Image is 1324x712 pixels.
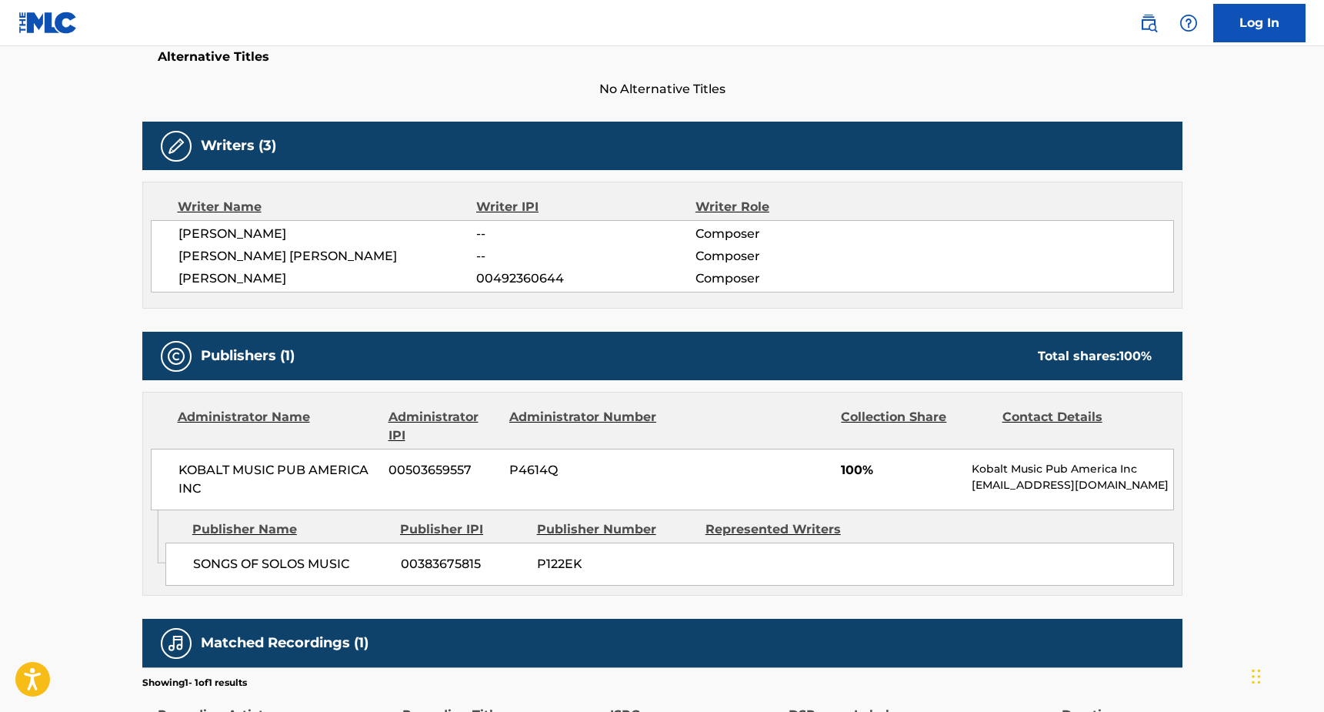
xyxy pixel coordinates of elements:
div: Total shares: [1038,347,1152,366]
span: 100% [841,461,960,480]
a: Public Search [1133,8,1164,38]
h5: Publishers (1) [201,347,295,365]
img: MLC Logo [18,12,78,34]
span: 00383675815 [401,555,525,573]
a: Log In [1213,4,1306,42]
div: Publisher IPI [400,520,525,539]
div: Collection Share [841,408,990,445]
div: Writer Name [178,198,477,216]
p: Showing 1 - 1 of 1 results [142,676,247,690]
h5: Matched Recordings (1) [201,634,369,652]
img: Writers [167,137,185,155]
div: Represented Writers [705,520,862,539]
img: help [1179,14,1198,32]
span: -- [476,225,695,243]
span: 100 % [1119,349,1152,363]
span: No Alternative Titles [142,80,1182,99]
span: [PERSON_NAME] [178,269,477,288]
div: Administrator IPI [389,408,498,445]
div: Contact Details [1002,408,1152,445]
span: [PERSON_NAME] [PERSON_NAME] [178,247,477,266]
div: Writer Role [695,198,895,216]
div: Administrator Name [178,408,377,445]
div: Writer IPI [476,198,695,216]
div: Publisher Name [192,520,389,539]
span: [PERSON_NAME] [178,225,477,243]
div: Widget de chat [1247,638,1324,712]
span: SONGS OF SOLOS MUSIC [193,555,389,573]
span: P4614Q [509,461,659,480]
span: 00492360644 [476,269,695,288]
img: Matched Recordings [167,634,185,653]
h5: Alternative Titles [158,49,1167,65]
p: Kobalt Music Pub America Inc [972,461,1172,477]
img: search [1139,14,1158,32]
img: Publishers [167,347,185,366]
span: P122EK [537,555,694,573]
span: Composer [695,247,895,266]
p: [EMAIL_ADDRESS][DOMAIN_NAME] [972,477,1172,493]
span: Composer [695,269,895,288]
span: -- [476,247,695,266]
span: KOBALT MUSIC PUB AMERICA INC [178,461,378,498]
iframe: Chat Widget [1247,638,1324,712]
span: Composer [695,225,895,243]
div: Publisher Number [537,520,694,539]
div: Arrastrar [1252,654,1261,700]
span: 00503659557 [389,461,498,480]
h5: Writers (3) [201,137,276,155]
div: Help [1173,8,1204,38]
div: Administrator Number [509,408,659,445]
